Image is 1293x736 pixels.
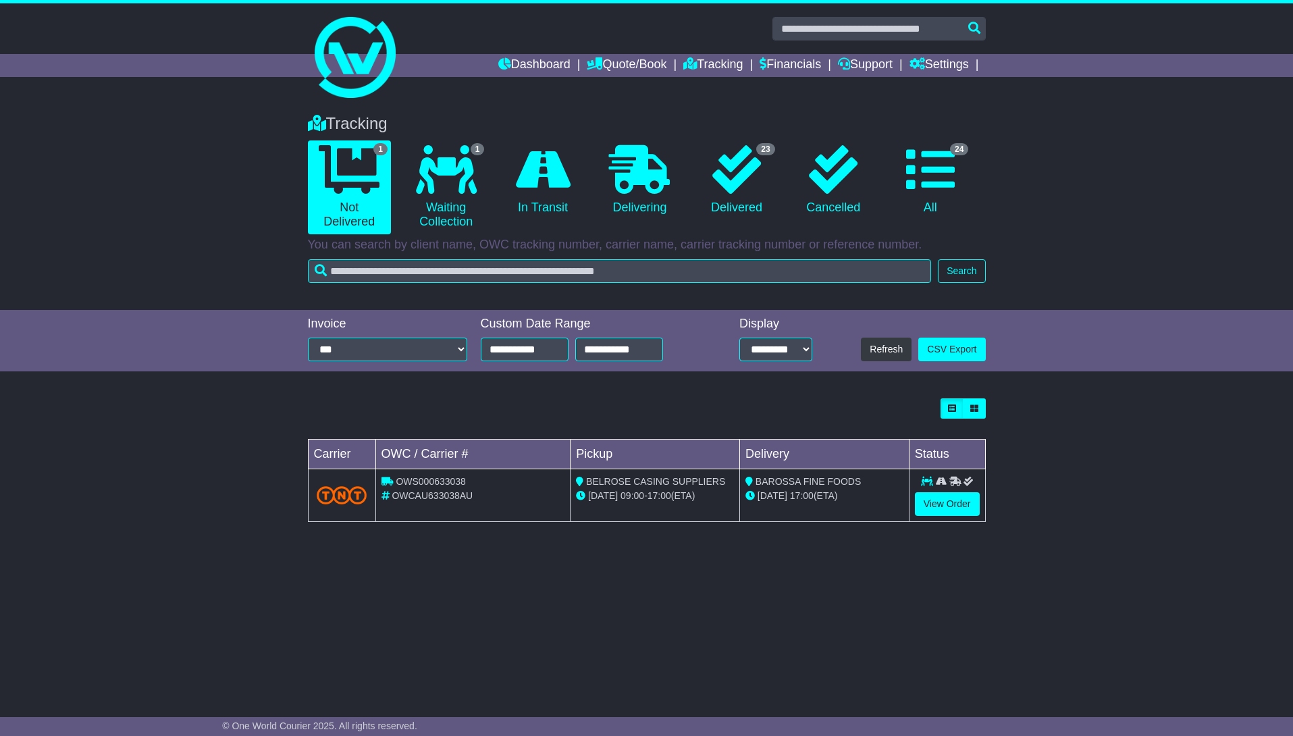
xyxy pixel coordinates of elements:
[373,143,388,155] span: 1
[909,54,969,77] a: Settings
[760,54,821,77] a: Financials
[396,476,466,487] span: OWS000633038
[909,440,985,469] td: Status
[756,476,861,487] span: BAROSSA FINE FOODS
[587,54,666,77] a: Quote/Book
[758,490,787,501] span: [DATE]
[498,54,571,77] a: Dashboard
[471,143,485,155] span: 1
[861,338,912,361] button: Refresh
[317,486,367,504] img: TNT_Domestic.png
[588,490,618,501] span: [DATE]
[308,440,375,469] td: Carrier
[621,490,644,501] span: 09:00
[950,143,968,155] span: 24
[375,440,571,469] td: OWC / Carrier #
[301,114,993,134] div: Tracking
[571,440,740,469] td: Pickup
[915,492,980,516] a: View Order
[756,143,774,155] span: 23
[739,440,909,469] td: Delivery
[739,317,812,332] div: Display
[308,140,391,234] a: 1 Not Delivered
[308,238,986,253] p: You can search by client name, OWC tracking number, carrier name, carrier tracking number or refe...
[838,54,893,77] a: Support
[683,54,743,77] a: Tracking
[918,338,985,361] a: CSV Export
[695,140,778,220] a: 23 Delivered
[576,489,734,503] div: - (ETA)
[481,317,697,332] div: Custom Date Range
[648,490,671,501] span: 17:00
[586,476,725,487] span: BELROSE CASING SUPPLIERS
[392,490,473,501] span: OWCAU633038AU
[792,140,875,220] a: Cancelled
[938,259,985,283] button: Search
[598,140,681,220] a: Delivering
[308,317,467,332] div: Invoice
[889,140,972,220] a: 24 All
[745,489,903,503] div: (ETA)
[404,140,487,234] a: 1 Waiting Collection
[222,720,417,731] span: © One World Courier 2025. All rights reserved.
[790,490,814,501] span: 17:00
[501,140,584,220] a: In Transit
